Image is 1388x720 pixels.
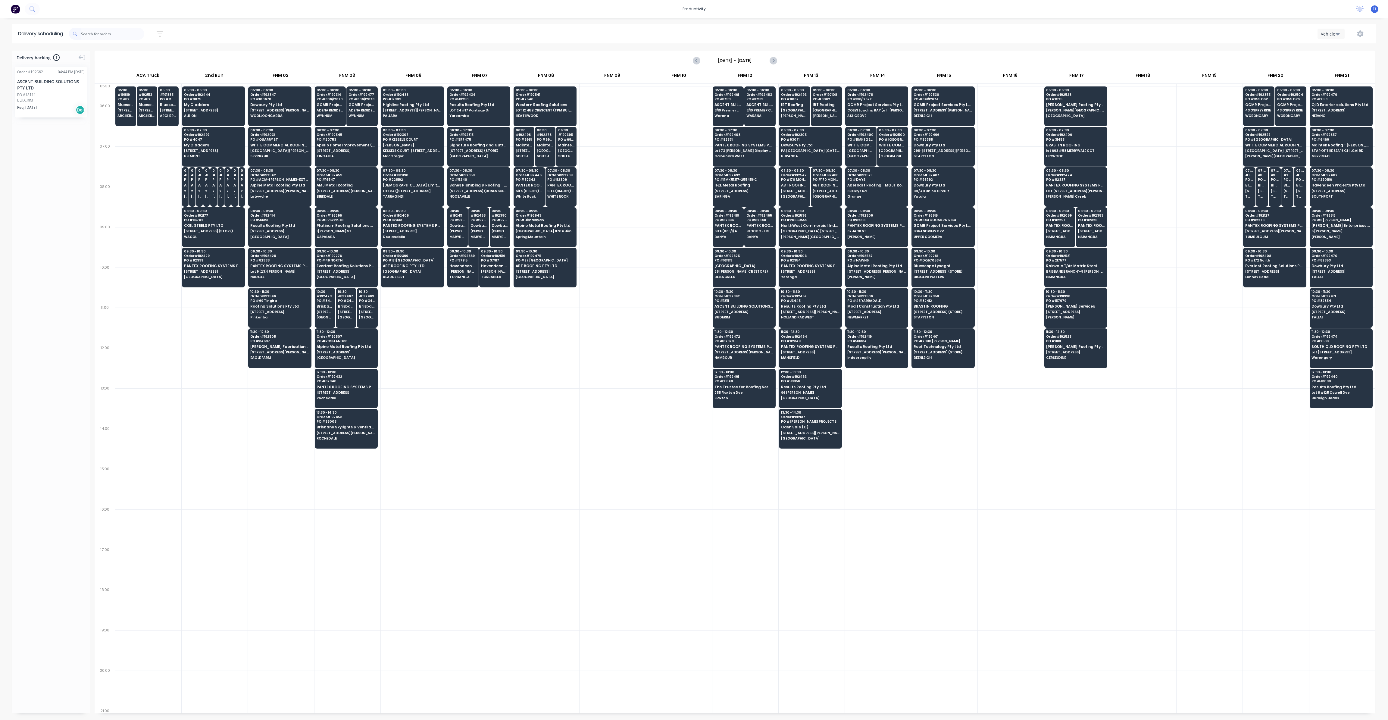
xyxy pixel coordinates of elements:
span: GCMR Project Services Pty Ltd [317,103,344,107]
span: Lot 73 [PERSON_NAME] Display Home [714,149,773,152]
span: Order # 192500 [879,133,906,136]
span: [GEOGRAPHIC_DATA] [879,154,906,158]
span: PO # RMK [GEOGRAPHIC_DATA] [847,138,874,141]
span: WORONGARY [1277,114,1304,117]
span: [STREET_ADDRESS] [1311,108,1370,112]
span: # 190588 [205,173,208,177]
div: FNM 10 [646,70,711,83]
span: [STREET_ADDRESS][PERSON_NAME] [383,108,441,112]
div: FNM 07 [447,70,513,83]
span: 43 OSPREY RISE [1245,108,1272,112]
span: 05:30 - 06:30 [813,88,840,92]
span: ARCHERFIELD [160,114,177,117]
span: [STREET_ADDRESS] [184,149,242,152]
span: My Cladders [184,103,242,107]
span: LOT 12 HUB CRESCENT (TPM BUILDERS SITE) [516,108,574,112]
span: [PERSON_NAME] [813,114,840,117]
span: Delivery backlog [17,55,51,61]
span: Order # 192315 [449,133,508,136]
span: PANTEX ROOFING SYSTEMS PTY LTD [714,143,773,147]
span: 07:30 - 08:30 [516,169,543,172]
div: productivity [680,5,709,14]
span: IRT Roofing [781,103,808,107]
span: 06:30 - 07:30 [1245,128,1304,132]
span: Order # 192504 [1277,93,1304,96]
span: ASHGROVE [847,114,906,117]
span: [GEOGRAPHIC_DATA] [781,108,808,112]
span: PO # DQ570232 [160,97,177,101]
span: # 192498 [516,133,532,136]
div: FNM 15 [911,70,977,83]
span: 07:30 [227,169,229,172]
span: 298-[STREET_ADDRESS][PERSON_NAME] [914,149,972,152]
span: 07:30 [1283,169,1292,172]
span: # 191141 [233,173,236,177]
div: FNM 19 [1176,70,1242,83]
span: 05:30 - 06:30 [184,88,242,92]
span: Order # 192496 [914,133,972,136]
span: # 192273 [537,133,553,136]
span: 07:30 - 08:30 [250,169,309,172]
span: HEATHWOOD [516,114,574,117]
span: [GEOGRAPHIC_DATA] [449,154,508,158]
span: 3/10 Premier Cct [714,108,742,112]
span: SOUTH [PERSON_NAME] [516,154,532,158]
span: [GEOGRAPHIC_DATA] [1046,114,1105,117]
div: Order # 192562 [17,69,43,75]
span: Order # 192289 [547,173,574,177]
span: BELMONT [184,154,242,158]
span: Order # 192108 [813,93,840,96]
span: PO # 0125 [1046,97,1105,101]
span: Order # 192434 [449,93,508,96]
span: Order # 192530 [914,93,972,96]
div: 07:00 [95,143,115,183]
span: LILYWOOD [1046,154,1105,158]
span: Apollo Home Improvement (QLD) Pty Ltd [317,143,375,147]
span: Yaroomba [449,114,508,117]
span: 06:30 - 07:30 [449,128,508,132]
div: FNM 12 [712,70,778,83]
span: 05:30 - 06:30 [449,88,508,92]
span: 07:30 - 08:30 [847,169,906,172]
span: Order # 192483 [746,93,774,96]
span: [PERSON_NAME][GEOGRAPHIC_DATA] [1046,108,1105,112]
span: GCMR Project Services Pty Ltd [847,103,906,107]
span: 05:30 - 06:30 [1245,88,1272,92]
span: [GEOGRAPHIC_DATA] [STREET_ADDRESS][PERSON_NAME] (GATE 3 - UHF 33) [847,149,874,152]
span: # 191782 [184,173,186,177]
div: 06:00 [95,102,115,143]
span: MERRIMAC [1311,154,1370,158]
span: Order # 192031 [250,133,309,136]
span: 06:30 - 07:30 [184,128,242,132]
span: Order # 192547 [781,173,808,177]
span: Order # 192479 [1311,93,1370,96]
span: [STREET_ADDRESS][PERSON_NAME] (STORE) [117,108,134,112]
span: QLD Exterior solutions Pty Ltd [1311,103,1370,107]
span: 07:30 - 08:30 [383,169,441,172]
span: Maintek Roofing - [PERSON_NAME] [558,143,575,147]
span: LOT 24 #17 Vantage Dr [449,108,508,112]
span: Bluescope Lysaght [160,103,177,107]
span: 07:30 [233,169,236,172]
span: F1 [1373,6,1377,12]
span: ARCHERFIELD [117,114,134,117]
span: PO # 306/12673 [349,97,376,101]
span: Order # 192545 [317,133,375,136]
div: 04:44 PM [DATE] [58,69,85,75]
span: PO # 6981 [516,138,532,141]
span: PO # SR7475 [449,138,508,141]
span: 05:30 - 06:30 [746,88,774,92]
div: FNM 02 [248,70,314,83]
span: [GEOGRAPHIC_DATA] [STREET_ADDRESS][PERSON_NAME] (GATE 3 - UHF 33) [879,149,906,152]
span: BRASTIN ROOFING [1046,143,1105,147]
span: COLES Loading BAY (off [PERSON_NAME][GEOGRAPHIC_DATA]) [STREET_ADDRESS][PERSON_NAME] [847,108,906,112]
span: WYNNUM [317,114,344,117]
span: PO # DQ570729 [139,97,155,101]
span: PO # J3250 [449,97,508,101]
span: WARANA [746,114,774,117]
span: 07:30 [205,169,208,172]
span: Dowbury Pty Ltd [781,143,839,147]
span: Western Roofing Solutions [516,103,574,107]
span: Order # 192433 [383,93,441,96]
span: Highline Roofing Pty Ltd [383,103,441,107]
